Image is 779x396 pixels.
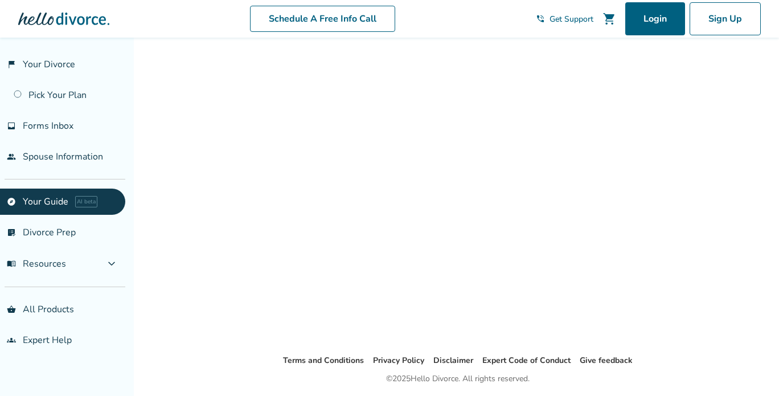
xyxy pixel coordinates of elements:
a: Login [625,2,685,35]
span: shopping_cart [602,12,616,26]
span: expand_more [105,257,118,271]
a: Sign Up [690,2,761,35]
span: flag_2 [7,60,16,69]
span: inbox [7,121,16,130]
span: shopping_basket [7,305,16,314]
span: Get Support [550,14,593,25]
span: people [7,152,16,161]
li: Disclaimer [433,354,473,368]
a: Schedule A Free Info Call [250,6,395,32]
li: Give feedback [580,354,633,368]
div: © 2025 Hello Divorce. All rights reserved. [386,372,530,386]
span: explore [7,197,16,206]
a: Expert Code of Conduct [482,355,571,366]
a: Terms and Conditions [283,355,364,366]
span: AI beta [75,196,97,207]
a: phone_in_talkGet Support [536,14,593,25]
a: Privacy Policy [373,355,424,366]
span: list_alt_check [7,228,16,237]
span: menu_book [7,259,16,268]
span: phone_in_talk [536,14,545,23]
span: Forms Inbox [23,120,73,132]
span: groups [7,336,16,345]
span: Resources [7,258,66,270]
